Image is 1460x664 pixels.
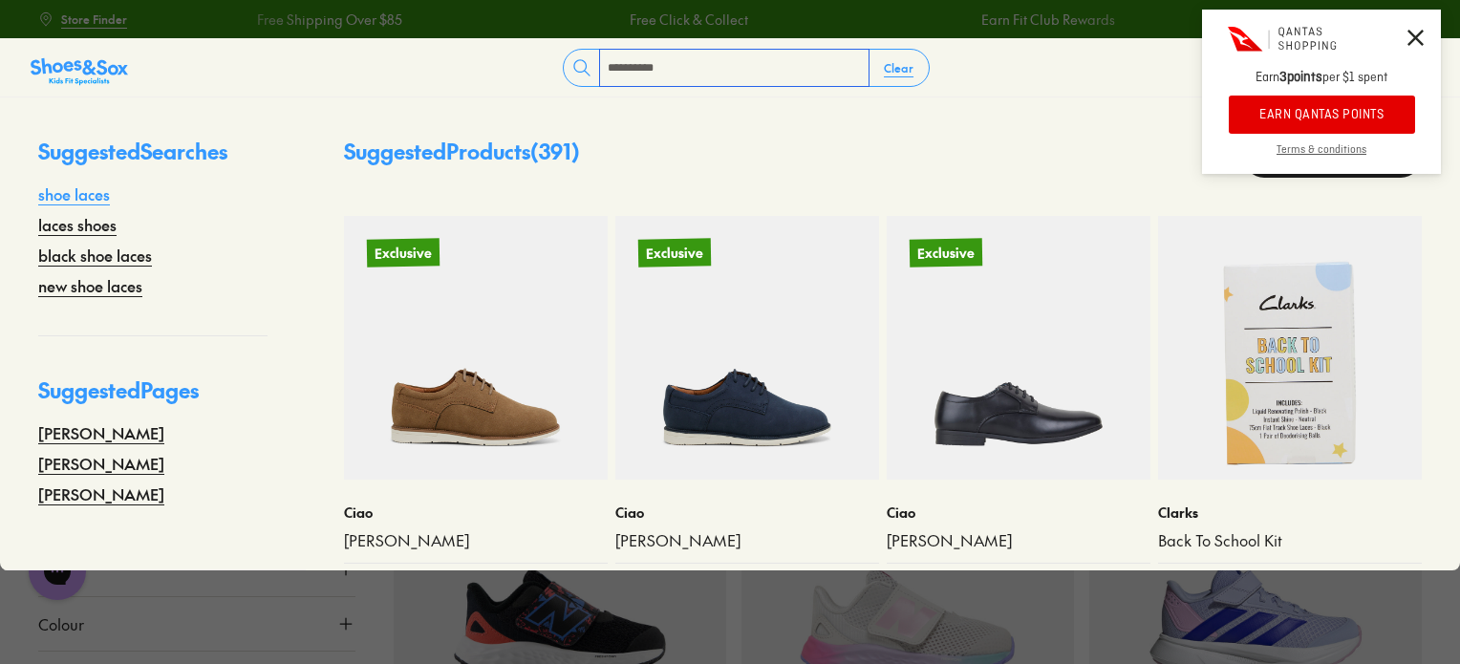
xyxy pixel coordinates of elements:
[1158,530,1422,551] a: Back To School Kit
[38,136,268,182] p: Suggested Searches
[869,51,929,85] button: Clear
[530,137,580,165] span: ( 391 )
[38,274,142,297] a: new shoe laces
[38,421,164,444] a: [PERSON_NAME]
[38,182,110,205] a: shoe laces
[38,597,355,651] button: Colour
[1202,69,1441,96] p: Earn per $1 spent
[887,503,1150,523] p: Ciao
[615,530,879,551] a: [PERSON_NAME]
[344,216,608,480] a: Exclusive
[38,2,127,36] a: Store Finder
[38,452,164,475] a: [PERSON_NAME]
[344,503,608,523] p: Ciao
[615,503,879,523] p: Ciao
[19,536,96,607] iframe: Gorgias live chat messenger
[910,238,982,267] p: Exclusive
[615,216,879,480] a: Exclusive
[367,238,440,267] p: Exclusive
[38,612,84,635] span: Colour
[38,375,268,421] p: Suggested Pages
[638,238,711,267] p: Exclusive
[31,56,128,87] img: SNS_Logo_Responsive.svg
[980,10,1114,30] a: Earn Fit Club Rewards
[887,216,1150,480] a: Exclusive
[1202,143,1441,174] a: Terms & conditions
[1158,503,1422,523] p: Clarks
[38,244,152,267] a: black shoe laces
[38,213,117,236] a: laces shoes
[38,482,164,505] a: [PERSON_NAME]
[61,11,127,28] span: Store Finder
[1279,69,1322,86] strong: 3 points
[31,53,128,83] a: Shoes &amp; Sox
[1258,2,1422,36] a: Book a FREE Expert Fitting
[629,10,747,30] a: Free Click & Collect
[344,136,580,178] p: Suggested Products
[1229,96,1415,134] button: EARN QANTAS POINTS
[256,10,401,30] a: Free Shipping Over $85
[887,530,1150,551] a: [PERSON_NAME]
[344,530,608,551] a: [PERSON_NAME]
